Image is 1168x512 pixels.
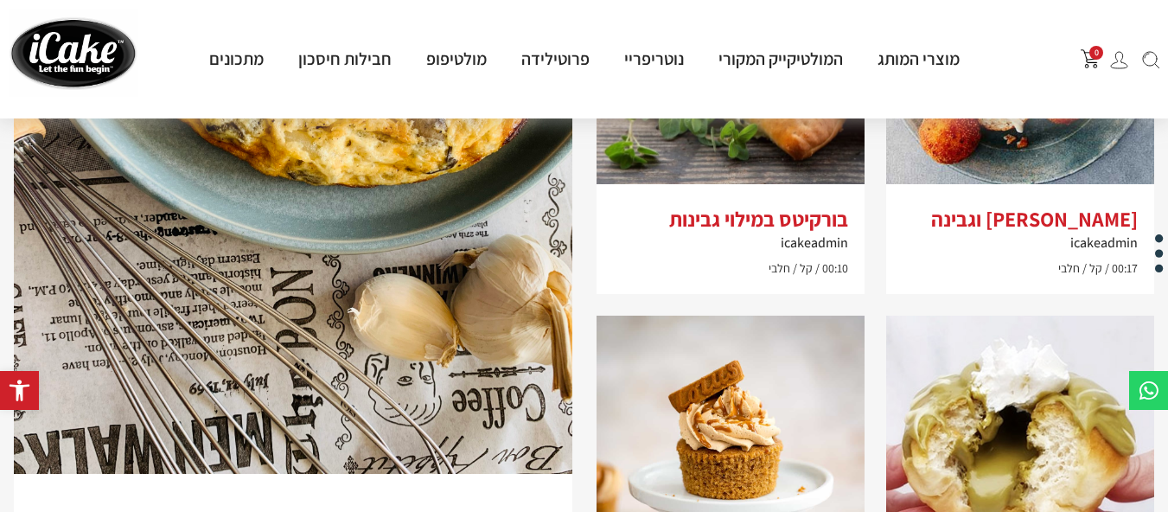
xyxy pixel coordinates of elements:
[1081,49,1100,68] button: פתח עגלת קניות צדדית
[613,207,848,232] h2: בורקיטס במילוי גבינות
[281,48,409,70] a: חבילות חיסכון
[607,48,701,70] a: נוטריפריי
[815,260,848,276] span: 00:10
[192,48,281,70] a: מתכונים
[860,48,977,70] a: מוצרי המותג
[769,260,790,276] span: חלבי
[793,260,813,276] span: קל
[409,48,504,70] a: מולטיפופ
[1082,260,1102,276] span: קל
[701,48,860,70] a: המולטיקייק המקורי
[504,48,607,70] a: פרוטילידה
[1089,46,1103,60] span: 0
[903,234,1138,251] h6: icakeadmin
[1058,260,1080,276] span: חלבי
[1105,260,1138,276] span: 00:17
[903,207,1138,232] h2: [PERSON_NAME] וגבינה
[613,234,848,251] h6: icakeadmin
[1081,49,1100,68] img: shopping-cart.png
